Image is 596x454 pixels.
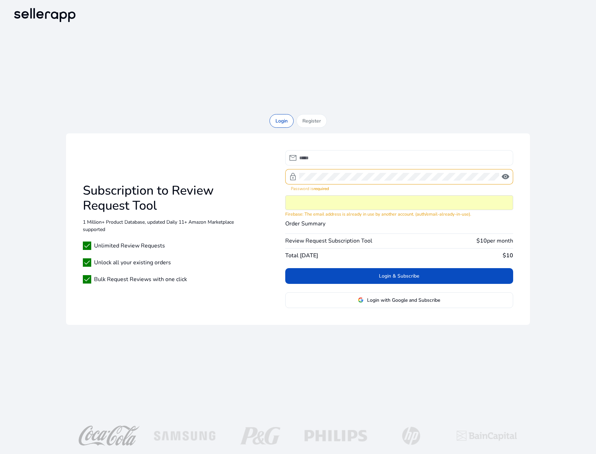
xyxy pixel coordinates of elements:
span: check [83,275,91,284]
img: p-g-logo-white.png [227,426,294,446]
img: philips-logo-white.png [302,426,369,446]
p: Register [302,117,321,125]
strong: required [314,186,329,191]
b: $10 [503,252,513,259]
span: Login with Google and Subscribe [367,296,440,304]
p: 1 Million+ Product Database, updated Daily 11+ Amazon Marketplace supported [83,218,235,233]
iframe: Secure card payment input frame [286,196,513,210]
span: Login & Subscribe [379,272,419,280]
span: Unlimited Review Requests [94,242,165,250]
img: baincapitalTopLogo.png [453,426,520,446]
img: sellerapp-logo [11,6,78,25]
h4: Order Summary [285,221,513,227]
span: visibility [501,173,510,181]
mat-error: Firebase: The email address is already in use by another account. (auth/email-already-in-use). [285,210,513,218]
span: Unlock all your existing orders [94,258,171,267]
mat-error: Password is [291,184,508,192]
img: hp-logo-white.png [378,426,445,446]
p: Login [275,117,288,125]
img: google-logo.svg [358,297,364,303]
button: Login & Subscribe [285,268,513,284]
span: lock [289,173,297,181]
h1: Subscription to Review Request Tool [83,183,235,213]
button: Login with Google and Subscribe [285,292,513,308]
span: Total [DATE] [285,251,318,260]
span: check [83,258,91,267]
span: Review Request Subscription Tool [285,237,372,245]
span: per month [487,237,513,245]
span: mail [289,154,297,162]
span: Bulk Request Reviews with one click [94,275,187,284]
img: coca-cola-logo.png [76,426,143,446]
b: $10 [476,237,487,245]
img: Samsung-logo-white.png [151,426,218,446]
span: check [83,242,91,250]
